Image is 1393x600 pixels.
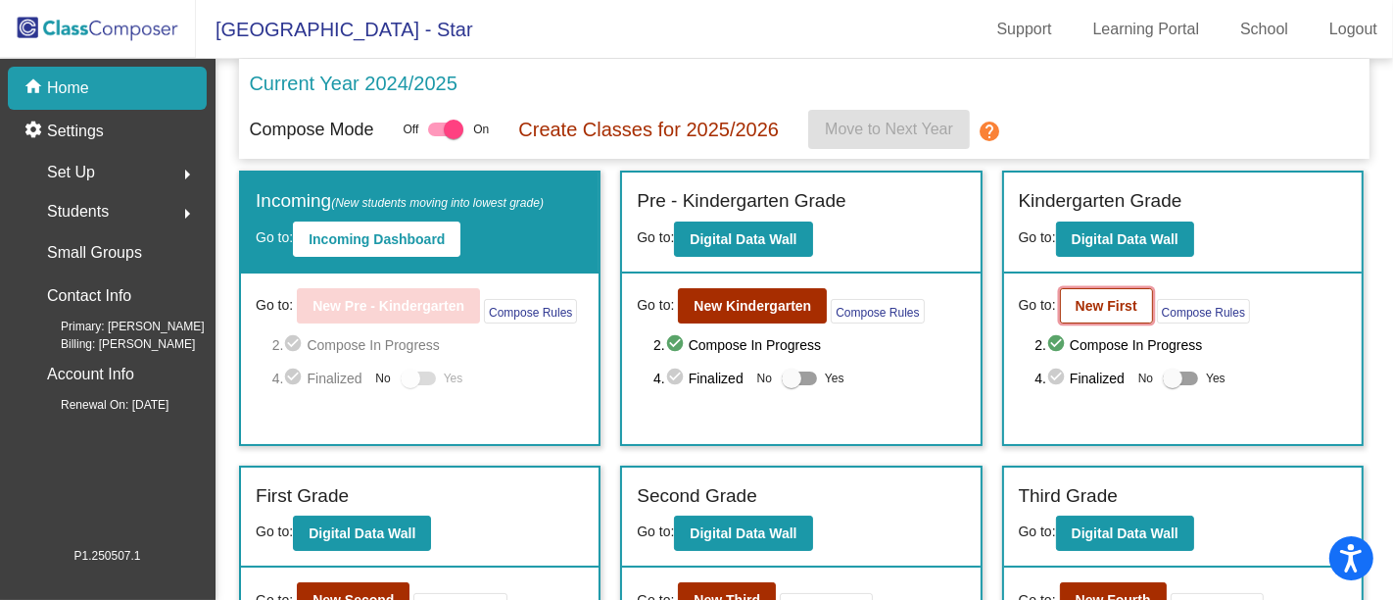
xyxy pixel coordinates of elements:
mat-icon: home [24,76,47,100]
b: Digital Data Wall [1072,525,1178,541]
span: Go to: [637,524,674,539]
span: Renewal On: [DATE] [29,396,168,414]
span: No [375,370,390,387]
button: Digital Data Wall [1056,516,1194,551]
span: Go to: [637,229,674,245]
label: Third Grade [1019,482,1118,511]
a: Learning Portal [1078,14,1216,45]
span: 2. Compose In Progress [653,333,966,357]
button: Compose Rules [831,299,924,324]
button: Incoming Dashboard [293,222,460,257]
a: School [1225,14,1304,45]
b: New Kindergarten [694,298,811,314]
button: Compose Rules [1157,299,1250,324]
button: New Kindergarten [678,288,827,324]
button: Digital Data Wall [293,516,431,551]
mat-icon: arrow_right [175,163,199,186]
span: 4. Finalized [272,367,366,390]
button: Digital Data Wall [674,516,812,551]
mat-icon: check_circle [1046,333,1070,357]
span: (New students moving into lowest grade) [331,196,544,210]
button: Digital Data Wall [674,222,812,257]
p: Home [47,76,89,100]
span: On [473,121,489,138]
b: Digital Data Wall [690,231,796,247]
mat-icon: check_circle [1046,367,1070,390]
b: New First [1076,298,1137,314]
p: Account Info [47,361,134,388]
span: Go to: [1019,229,1056,245]
b: New Pre - Kindergarten [312,298,464,314]
p: Compose Mode [249,117,373,143]
a: Logout [1314,14,1393,45]
span: 2. Compose In Progress [1034,333,1347,357]
span: Move to Next Year [825,121,953,137]
p: Small Groups [47,239,142,267]
b: Incoming Dashboard [309,231,445,247]
a: Support [982,14,1068,45]
span: 4. Finalized [653,367,747,390]
span: Set Up [47,159,95,186]
p: Current Year 2024/2025 [249,69,456,98]
button: Digital Data Wall [1056,222,1194,257]
button: Move to Next Year [808,110,970,149]
label: Kindergarten Grade [1019,187,1182,216]
label: First Grade [256,482,349,511]
span: No [1138,370,1153,387]
span: Go to: [256,524,293,539]
mat-icon: check_circle [283,367,307,390]
mat-icon: help [978,120,1001,143]
span: Yes [825,367,844,390]
span: Go to: [256,295,293,316]
span: Yes [1206,367,1225,390]
label: Incoming [256,187,544,216]
span: Go to: [1019,295,1056,316]
span: Go to: [256,229,293,245]
span: [GEOGRAPHIC_DATA] - Star [196,14,473,45]
span: Off [403,121,418,138]
label: Pre - Kindergarten Grade [637,187,845,216]
mat-icon: settings [24,120,47,143]
b: Digital Data Wall [309,525,415,541]
span: Yes [444,367,463,390]
p: Settings [47,120,104,143]
button: New First [1060,288,1153,324]
span: Go to: [637,295,674,316]
p: Contact Info [47,282,131,310]
span: 4. Finalized [1034,367,1129,390]
span: 2. Compose In Progress [272,333,585,357]
b: Digital Data Wall [1072,231,1178,247]
button: Compose Rules [484,299,577,324]
span: Primary: [PERSON_NAME] [29,318,205,335]
mat-icon: check_circle [665,333,689,357]
mat-icon: arrow_right [175,202,199,225]
span: No [757,370,772,387]
span: Students [47,198,109,225]
mat-icon: check_circle [283,333,307,357]
label: Second Grade [637,482,757,511]
b: Digital Data Wall [690,525,796,541]
mat-icon: check_circle [665,367,689,390]
span: Billing: [PERSON_NAME] [29,335,195,353]
p: Create Classes for 2025/2026 [518,115,779,144]
button: New Pre - Kindergarten [297,288,480,324]
span: Go to: [1019,524,1056,539]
